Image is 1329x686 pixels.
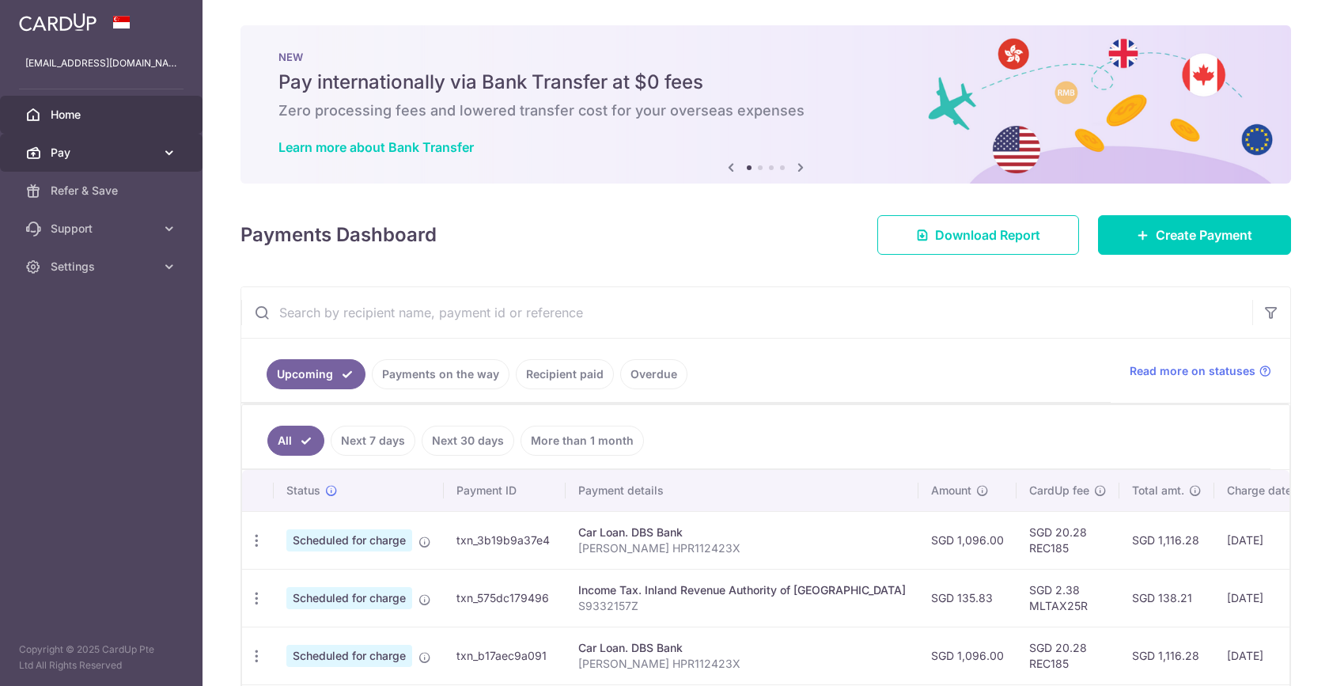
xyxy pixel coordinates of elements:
input: Search by recipient name, payment id or reference [241,287,1252,338]
th: Payment details [566,470,918,511]
a: Download Report [877,215,1079,255]
img: CardUp [19,13,97,32]
h6: Zero processing fees and lowered transfer cost for your overseas expenses [278,101,1253,120]
span: Download Report [935,226,1040,244]
span: Total amt. [1132,483,1184,498]
span: Home [51,107,155,123]
p: NEW [278,51,1253,63]
div: Income Tax. Inland Revenue Authority of [GEOGRAPHIC_DATA] [578,582,906,598]
a: Recipient paid [516,359,614,389]
h4: Payments Dashboard [240,221,437,249]
a: All [267,426,324,456]
a: Create Payment [1098,215,1291,255]
td: [DATE] [1214,511,1322,569]
p: [PERSON_NAME] HPR112423X [578,540,906,556]
td: SGD 1,116.28 [1119,627,1214,684]
td: txn_3b19b9a37e4 [444,511,566,569]
span: Charge date [1227,483,1292,498]
a: Next 7 days [331,426,415,456]
th: Payment ID [444,470,566,511]
p: [EMAIL_ADDRESS][DOMAIN_NAME] [25,55,177,71]
span: Support [51,221,155,237]
td: SGD 2.38 MLTAX25R [1017,569,1119,627]
img: Bank transfer banner [240,25,1291,184]
span: Scheduled for charge [286,529,412,551]
span: Read more on statuses [1130,363,1255,379]
div: Car Loan. DBS Bank [578,640,906,656]
td: txn_b17aec9a091 [444,627,566,684]
a: Upcoming [267,359,365,389]
span: Settings [51,259,155,275]
h5: Pay internationally via Bank Transfer at $0 fees [278,70,1253,95]
a: Learn more about Bank Transfer [278,139,474,155]
td: [DATE] [1214,569,1322,627]
a: Next 30 days [422,426,514,456]
span: Status [286,483,320,498]
a: Overdue [620,359,687,389]
td: SGD 20.28 REC185 [1017,511,1119,569]
p: S9332157Z [578,598,906,614]
td: SGD 135.83 [918,569,1017,627]
a: Read more on statuses [1130,363,1271,379]
span: CardUp fee [1029,483,1089,498]
span: Scheduled for charge [286,587,412,609]
div: Car Loan. DBS Bank [578,525,906,540]
td: SGD 20.28 REC185 [1017,627,1119,684]
td: txn_575dc179496 [444,569,566,627]
p: [PERSON_NAME] HPR112423X [578,656,906,672]
td: SGD 138.21 [1119,569,1214,627]
span: Create Payment [1156,226,1252,244]
span: Amount [931,483,971,498]
span: Pay [51,145,155,161]
a: Payments on the way [372,359,509,389]
td: SGD 1,096.00 [918,511,1017,569]
td: [DATE] [1214,627,1322,684]
span: Scheduled for charge [286,645,412,667]
span: Refer & Save [51,183,155,199]
a: More than 1 month [521,426,644,456]
td: SGD 1,116.28 [1119,511,1214,569]
td: SGD 1,096.00 [918,627,1017,684]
